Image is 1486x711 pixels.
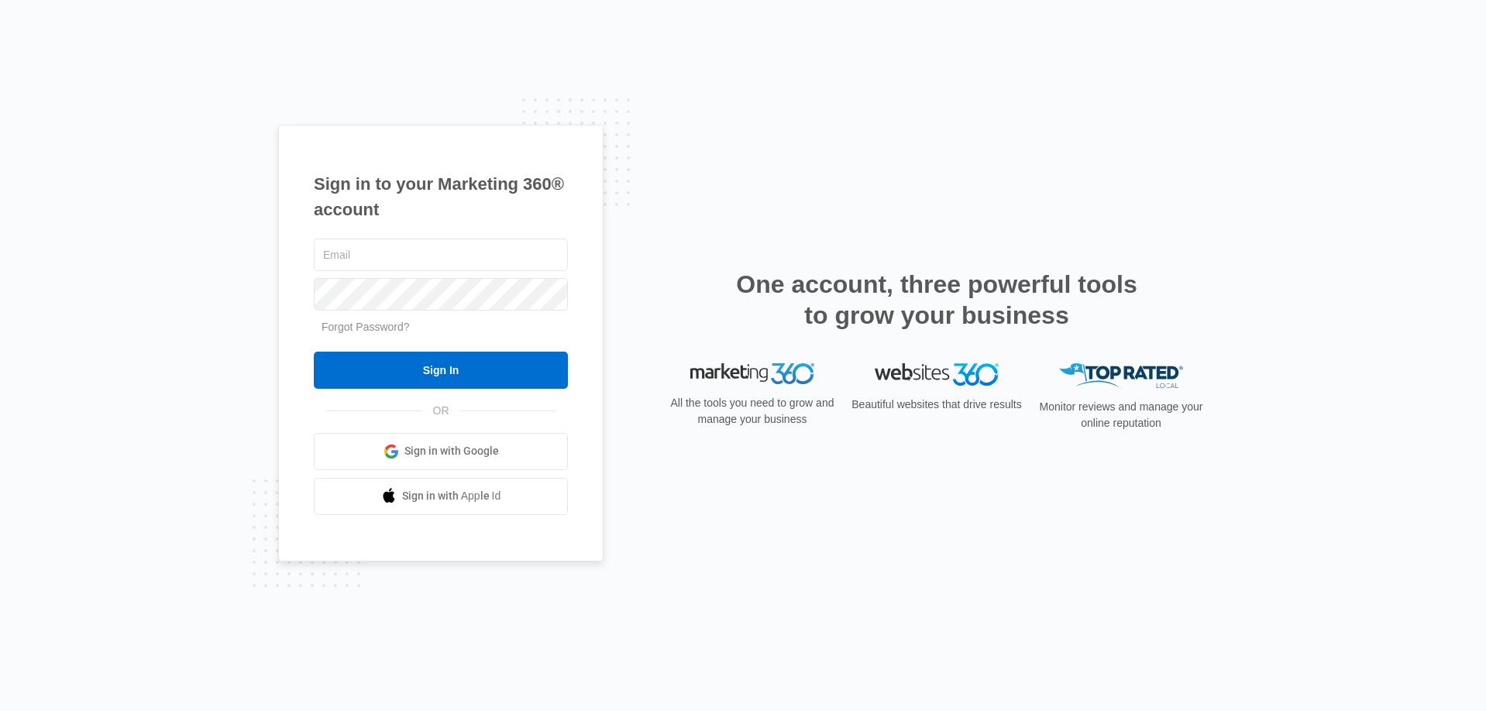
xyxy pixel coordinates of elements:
[314,433,568,470] a: Sign in with Google
[422,403,460,419] span: OR
[850,397,1023,413] p: Beautiful websites that drive results
[690,363,814,385] img: Marketing 360
[731,269,1142,331] h2: One account, three powerful tools to grow your business
[314,239,568,271] input: Email
[666,395,839,428] p: All the tools you need to grow and manage your business
[875,363,999,386] img: Websites 360
[314,171,568,222] h1: Sign in to your Marketing 360® account
[402,488,501,504] span: Sign in with Apple Id
[314,352,568,389] input: Sign In
[322,321,410,333] a: Forgot Password?
[404,443,499,459] span: Sign in with Google
[1059,363,1183,389] img: Top Rated Local
[314,478,568,515] a: Sign in with Apple Id
[1034,399,1208,431] p: Monitor reviews and manage your online reputation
